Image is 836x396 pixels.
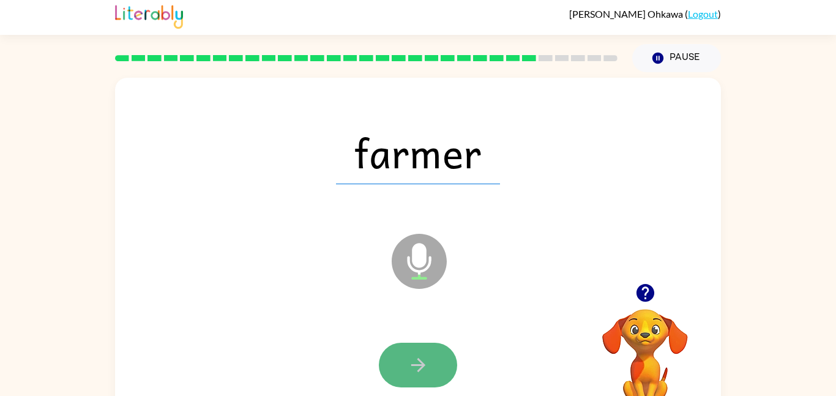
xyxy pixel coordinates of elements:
div: ( ) [569,8,721,20]
button: Pause [632,44,721,72]
a: Logout [688,8,718,20]
img: Literably [115,2,183,29]
span: [PERSON_NAME] Ohkawa [569,8,685,20]
span: farmer [336,121,500,184]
